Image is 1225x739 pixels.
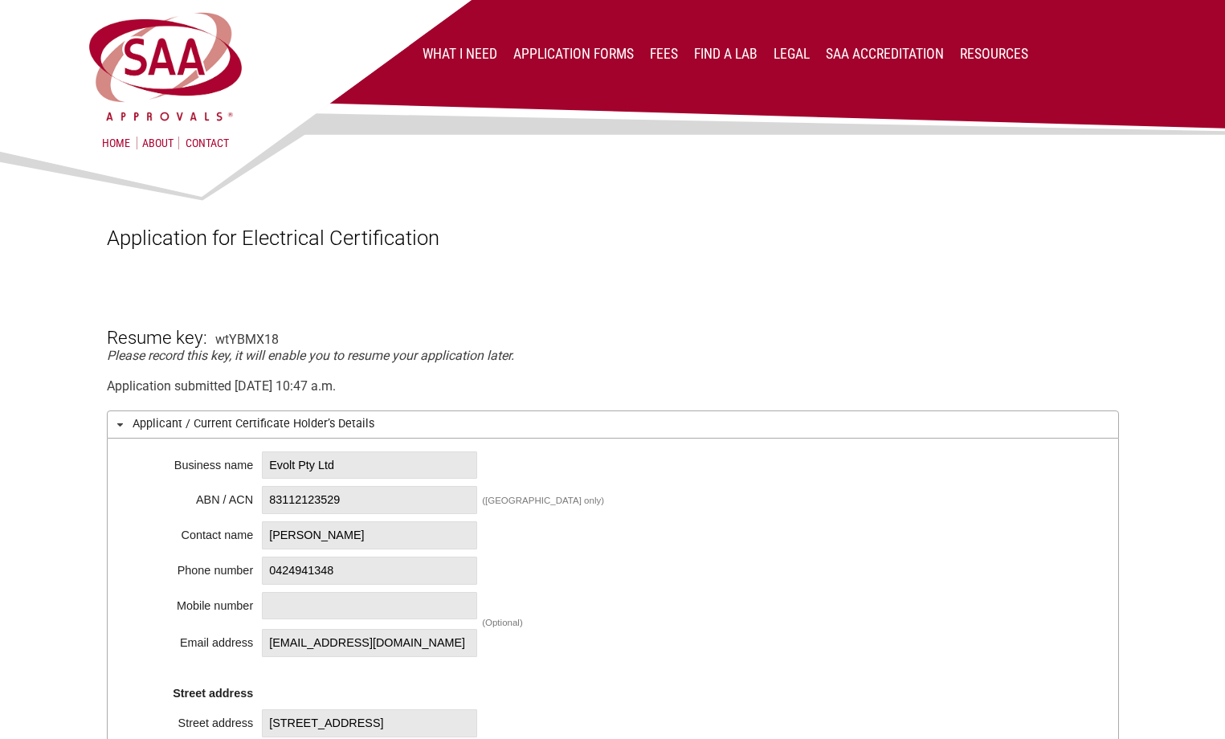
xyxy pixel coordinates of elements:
[215,332,279,347] div: wtYBMX18
[186,137,229,149] a: Contact
[513,46,634,62] a: Application Forms
[133,488,253,504] div: ABN / ACN
[137,137,179,149] a: About
[107,378,1119,394] div: Application submitted [DATE] 10:47 a.m.
[133,454,253,470] div: Business name
[262,521,477,549] span: [PERSON_NAME]
[960,46,1028,62] a: Resources
[107,226,1119,250] h1: Application for Electrical Certification
[423,46,497,62] a: What I Need
[826,46,944,62] a: SAA Accreditation
[482,618,523,627] div: (Optional)
[107,348,514,363] em: Please record this key, it will enable you to resume your application later.
[262,629,477,657] span: [EMAIL_ADDRESS][DOMAIN_NAME]
[133,594,253,610] div: Mobile number
[482,496,604,505] div: ([GEOGRAPHIC_DATA] only)
[107,410,1119,439] h3: Applicant / Current Certificate Holder’s Details
[262,709,477,737] span: [STREET_ADDRESS]
[133,524,253,540] div: Contact name
[86,10,245,124] img: SAA Approvals
[102,137,130,149] a: Home
[133,559,253,575] div: Phone number
[774,46,810,62] a: Legal
[133,631,253,647] div: Email address
[262,451,477,480] span: Evolt Pty Ltd
[133,712,253,728] div: Street address
[262,486,477,514] span: 83112123529
[262,557,477,585] span: 0424941348
[107,300,207,349] h3: Resume key:
[173,687,253,700] strong: Street address
[650,46,678,62] a: Fees
[694,46,757,62] a: Find a lab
